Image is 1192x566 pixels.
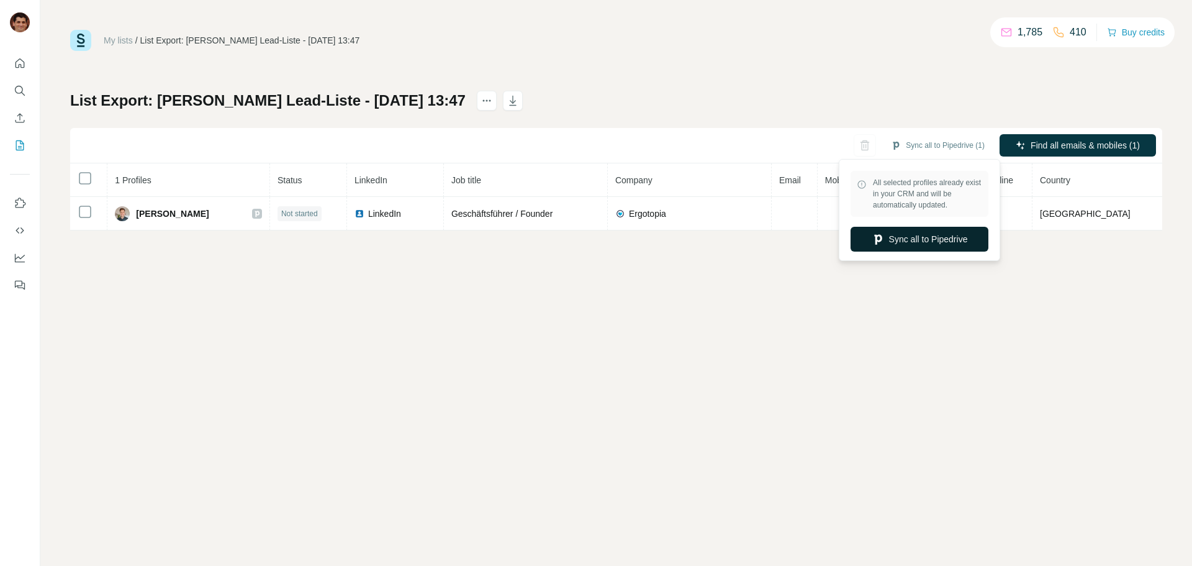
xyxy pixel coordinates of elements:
[10,80,30,102] button: Search
[10,134,30,157] button: My lists
[873,177,982,211] span: All selected profiles already exist in your CRM and will be automatically updated.
[451,175,481,185] span: Job title
[10,52,30,75] button: Quick start
[882,136,993,155] button: Sync all to Pipedrive (1)
[281,208,318,219] span: Not started
[10,274,30,296] button: Feedback
[615,209,625,219] img: company-logo
[70,91,466,111] h1: List Export: [PERSON_NAME] Lead-Liste - [DATE] 13:47
[115,206,130,221] img: Avatar
[1070,25,1086,40] p: 410
[70,30,91,51] img: Surfe Logo
[278,175,302,185] span: Status
[1031,139,1140,152] span: Find all emails & mobiles (1)
[104,35,133,45] a: My lists
[1107,24,1165,41] button: Buy credits
[980,175,1013,185] span: Landline
[10,12,30,32] img: Avatar
[1040,175,1070,185] span: Country
[477,91,497,111] button: actions
[615,175,652,185] span: Company
[451,209,553,219] span: Geschäftsführer / Founder
[1040,209,1131,219] span: [GEOGRAPHIC_DATA]
[354,209,364,219] img: LinkedIn logo
[135,34,138,47] li: /
[1000,134,1156,157] button: Find all emails & mobiles (1)
[140,34,360,47] div: List Export: [PERSON_NAME] Lead-Liste - [DATE] 13:47
[10,107,30,129] button: Enrich CSV
[779,175,801,185] span: Email
[851,227,988,252] button: Sync all to Pipedrive
[1018,25,1042,40] p: 1,785
[10,219,30,242] button: Use Surfe API
[115,175,151,185] span: 1 Profiles
[10,192,30,214] button: Use Surfe on LinkedIn
[10,247,30,269] button: Dashboard
[136,208,209,220] span: [PERSON_NAME]
[354,175,387,185] span: LinkedIn
[629,208,666,220] span: Ergotopia
[368,208,401,220] span: LinkedIn
[825,175,851,185] span: Mobile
